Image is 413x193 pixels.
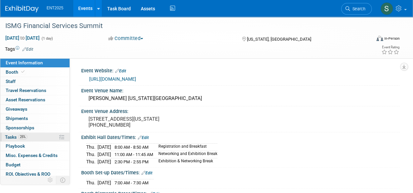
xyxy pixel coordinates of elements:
[81,86,400,94] div: Event Venue Name:
[21,70,25,74] i: Booth reservation complete
[6,171,50,177] span: ROI, Objectives & ROO
[22,47,33,52] a: Edit
[6,79,16,84] span: Staff
[89,116,207,128] pre: [STREET_ADDRESS][US_STATE] [PHONE_NUMBER]
[154,158,217,165] td: Exhibition & Networking Break
[86,179,98,186] td: Thu.
[56,176,70,184] td: Toggle Event Tabs
[138,135,149,140] a: Edit
[114,180,148,185] span: 7:00 AM - 7:30 AM
[0,160,70,169] a: Budget
[19,35,26,41] span: to
[380,2,393,15] img: Stephanie Silva
[81,168,400,176] div: Booth Set-up Dates/Times:
[5,46,33,52] td: Tags
[141,171,152,175] a: Edit
[115,69,126,73] a: Edit
[6,69,26,75] span: Booth
[5,134,27,140] span: Tasks
[0,77,70,86] a: Staff
[86,144,98,151] td: Thu.
[384,36,400,41] div: In-Person
[0,95,70,104] a: Asset Reservations
[5,6,39,12] img: ExhibitDay
[342,35,400,45] div: Event Format
[0,105,70,114] a: Giveaways
[6,106,27,112] span: Giveaways
[0,142,70,151] a: Playbook
[114,159,148,164] span: 2:30 PM - 2:55 PM
[5,35,40,41] span: [DATE] [DATE]
[98,151,111,158] td: [DATE]
[6,88,46,93] span: Travel Reservations
[0,68,70,77] a: Booth
[89,76,136,82] a: [URL][DOMAIN_NAME]
[98,179,111,186] td: [DATE]
[81,106,400,115] div: Event Venue Address:
[0,133,70,142] a: Tasks25%
[6,153,58,158] span: Misc. Expenses & Credits
[86,93,395,104] div: [PERSON_NAME] [US_STATE][GEOGRAPHIC_DATA]
[6,97,45,102] span: Asset Reservations
[86,158,98,165] td: Thu.
[98,144,111,151] td: [DATE]
[0,58,70,67] a: Event Information
[0,114,70,123] a: Shipments
[0,123,70,132] a: Sponsorships
[0,151,70,160] a: Misc. Expenses & Credits
[81,132,400,141] div: Exhibit Hall Dates/Times:
[45,176,56,184] td: Personalize Event Tab Strip
[247,37,311,42] span: [US_STATE], [GEOGRAPHIC_DATA]
[114,152,153,157] span: 11:00 AM - 11:45 AM
[154,151,217,158] td: Networking and Exhibition Break
[6,125,34,130] span: Sponsorships
[3,20,366,32] div: ISMG Financial Services Summit
[350,6,365,11] span: Search
[41,36,53,41] span: (1 day)
[98,158,111,165] td: [DATE]
[18,134,27,139] span: 25%
[6,143,25,149] span: Playbook
[6,60,43,65] span: Event Information
[0,86,70,95] a: Travel Reservations
[106,35,146,42] button: Committed
[6,162,21,167] span: Budget
[86,151,98,158] td: Thu.
[6,116,28,121] span: Shipments
[47,6,63,10] span: ENT2025
[341,3,372,15] a: Search
[0,170,70,179] a: ROI, Objectives & ROO
[114,145,148,150] span: 8:00 AM - 8:50 AM
[154,144,217,151] td: Registration and Breakfast
[81,66,400,74] div: Event Website:
[376,36,383,41] img: Format-Inperson.png
[381,46,399,49] div: Event Rating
